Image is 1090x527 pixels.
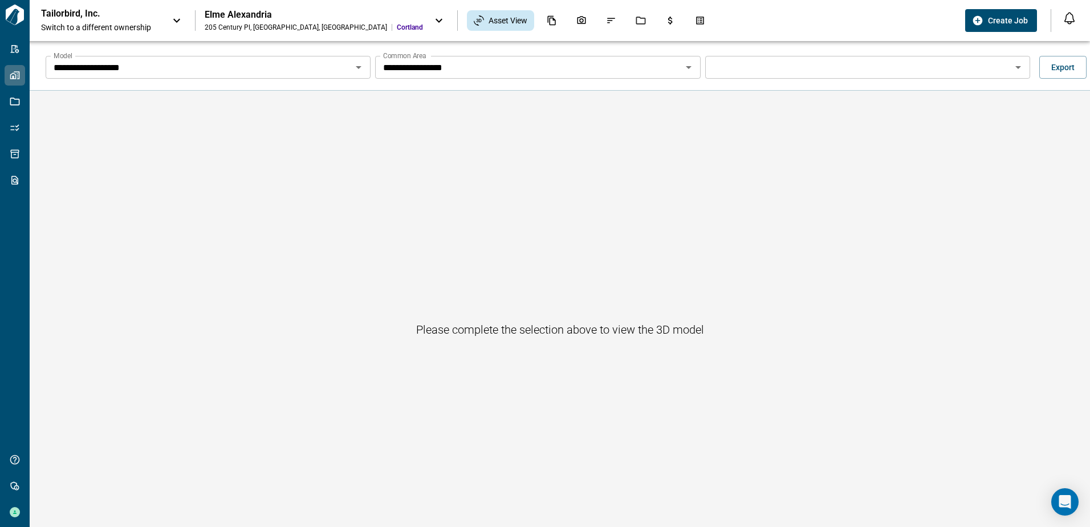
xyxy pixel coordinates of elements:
[658,11,682,30] div: Budgets
[383,51,426,60] label: Common Area
[467,10,534,31] div: Asset View
[965,9,1037,32] button: Create Job
[1010,59,1026,75] button: Open
[1051,488,1079,516] div: Open Intercom Messenger
[41,8,144,19] p: Tailorbird, Inc.
[629,11,653,30] div: Jobs
[205,23,387,32] div: 205 Century Pl , [GEOGRAPHIC_DATA] , [GEOGRAPHIC_DATA]
[1060,9,1079,27] button: Open notification feed
[540,11,564,30] div: Documents
[351,59,367,75] button: Open
[205,9,423,21] div: Elme Alexandria
[54,51,72,60] label: Model
[416,321,704,339] h6: Please complete the selection above to view the 3D model
[1039,56,1087,79] button: Export
[570,11,593,30] div: Photos
[397,23,423,32] span: Cortland
[1051,62,1075,73] span: Export
[688,11,712,30] div: Takeoff Center
[988,15,1028,26] span: Create Job
[681,59,697,75] button: Open
[41,22,161,33] span: Switch to a different ownership
[599,11,623,30] div: Issues & Info
[489,15,527,26] span: Asset View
